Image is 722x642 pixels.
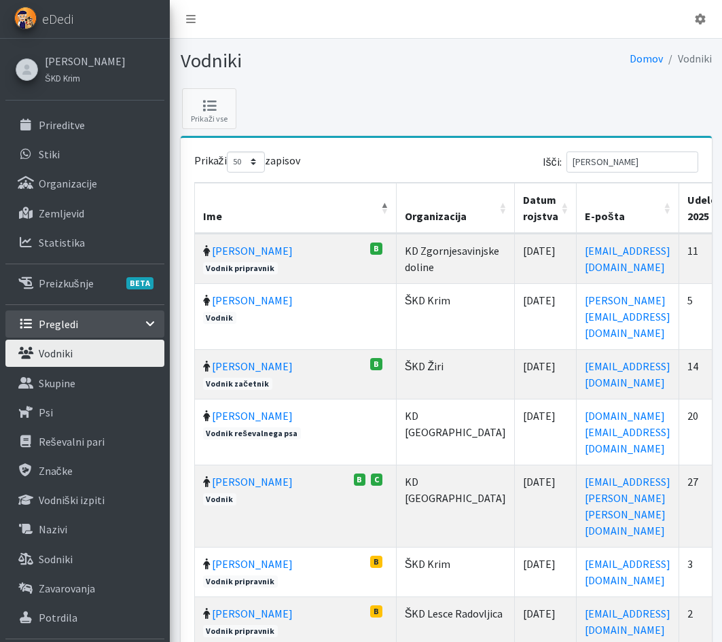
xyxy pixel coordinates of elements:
span: Vodnik pripravnik [203,262,278,274]
p: Sodniki [39,552,73,566]
a: [PERSON_NAME] [212,359,293,373]
a: [PERSON_NAME] [45,53,126,69]
td: ŠKD Žiri [397,349,515,399]
th: Datum rojstva: vključite za naraščujoči sort [515,183,577,234]
span: Vodnik [203,312,237,324]
label: Prikaži zapisov [194,151,300,173]
span: B [370,605,382,618]
a: Vodniki [5,340,164,367]
a: [PERSON_NAME][EMAIL_ADDRESS][DOMAIN_NAME] [585,293,670,340]
a: Reševalni pari [5,428,164,455]
a: [PERSON_NAME] [212,293,293,307]
td: [DATE] [515,547,577,596]
a: Zemljevid [5,200,164,227]
a: [EMAIL_ADDRESS][DOMAIN_NAME] [585,359,670,389]
td: KD [GEOGRAPHIC_DATA] [397,465,515,547]
span: B [354,474,366,486]
input: Išči: [566,151,698,173]
span: Vodnik pripravnik [203,575,278,588]
td: [DATE] [515,234,577,283]
a: Skupine [5,370,164,397]
a: Psi [5,399,164,426]
td: [DATE] [515,399,577,465]
a: [PERSON_NAME] [212,244,293,257]
a: Potrdila [5,604,164,631]
th: Ime: vključite za padajoči sort [195,183,397,234]
span: Vodnik pripravnik [203,625,278,637]
small: ŠKD Krim [45,73,80,84]
p: Pregledi [39,317,78,331]
span: Vodnik začetnik [203,378,272,390]
p: Vodniki [39,346,73,360]
span: B [370,243,382,255]
p: Značke [39,464,73,478]
a: [PERSON_NAME] [212,475,293,488]
img: eDedi [14,7,37,29]
th: E-pošta: vključite za naraščujoči sort [577,183,679,234]
a: Prikaži vse [182,88,236,129]
a: Sodniki [5,546,164,573]
td: ŠKD Krim [397,547,515,596]
a: [PERSON_NAME] [212,557,293,571]
a: [EMAIL_ADDRESS][PERSON_NAME][PERSON_NAME][DOMAIN_NAME] [585,475,670,537]
span: eDedi [42,9,73,29]
a: Nazivi [5,516,164,543]
a: Domov [630,52,663,65]
span: BETA [126,277,154,289]
a: [EMAIL_ADDRESS][DOMAIN_NAME] [585,607,670,637]
td: ŠKD Krim [397,283,515,349]
a: [PERSON_NAME] [212,607,293,620]
p: Psi [39,406,53,419]
p: Reševalni pari [39,435,105,448]
td: [DATE] [515,349,577,399]
p: Potrdila [39,611,77,624]
a: Značke [5,457,164,484]
a: Pregledi [5,310,164,338]
select: Prikažizapisov [227,151,265,173]
td: KD Zgornjesavinjske doline [397,234,515,283]
a: [DOMAIN_NAME][EMAIL_ADDRESS][DOMAIN_NAME] [585,409,670,455]
span: B [370,358,382,370]
p: Organizacije [39,177,97,190]
p: Skupine [39,376,75,390]
span: B [370,556,382,568]
a: Zavarovanja [5,575,164,602]
th: Organizacija: vključite za naraščujoči sort [397,183,515,234]
a: [EMAIL_ADDRESS][DOMAIN_NAME] [585,557,670,587]
a: [PERSON_NAME] [212,409,293,423]
a: [EMAIL_ADDRESS][DOMAIN_NAME] [585,244,670,274]
span: Vodnik reševalnega psa [203,427,301,440]
p: Stiki [39,147,60,161]
a: ŠKD Krim [45,69,126,86]
td: KD [GEOGRAPHIC_DATA] [397,399,515,465]
a: Prireditve [5,111,164,139]
p: Statistika [39,236,85,249]
p: Preizkušnje [39,277,94,290]
a: PreizkušnjeBETA [5,270,164,297]
a: Organizacije [5,170,164,197]
a: Vodniški izpiti [5,486,164,514]
p: Zavarovanja [39,582,95,595]
span: Vodnik [203,493,237,505]
a: Stiki [5,141,164,168]
td: [DATE] [515,283,577,349]
span: C [371,474,382,486]
p: Prireditve [39,118,85,132]
td: [DATE] [515,465,577,547]
li: Vodniki [663,49,712,69]
a: Statistika [5,229,164,256]
p: Vodniški izpiti [39,493,105,507]
p: Zemljevid [39,207,84,220]
p: Nazivi [39,522,67,536]
label: Išči: [543,151,698,173]
h1: Vodniki [181,49,441,73]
